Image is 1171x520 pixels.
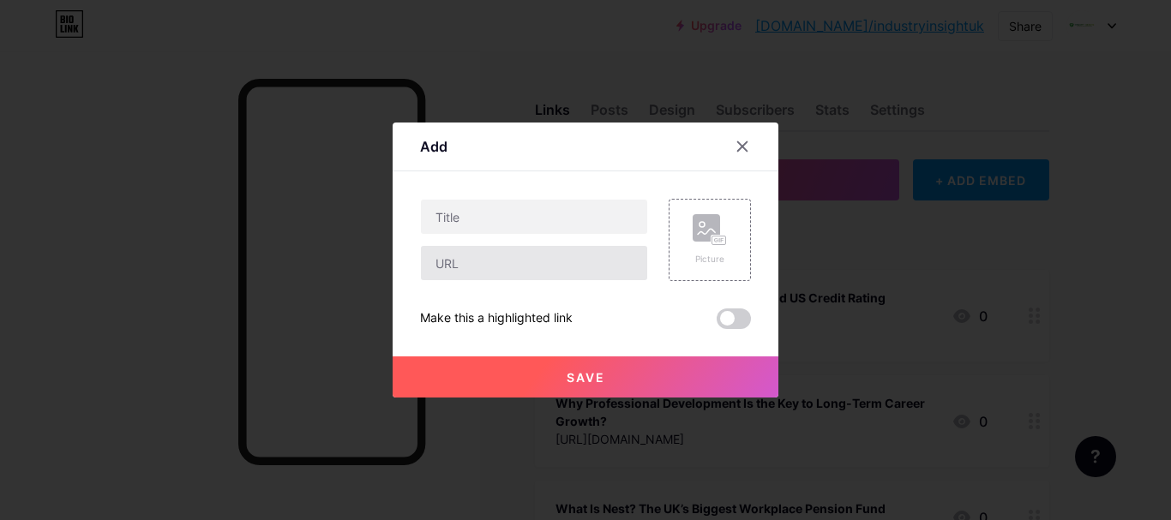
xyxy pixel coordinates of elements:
[421,200,647,234] input: Title
[420,308,573,329] div: Make this a highlighted link
[567,370,605,385] span: Save
[421,246,647,280] input: URL
[420,136,447,157] div: Add
[393,356,778,397] button: Save
[693,253,727,266] div: Picture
